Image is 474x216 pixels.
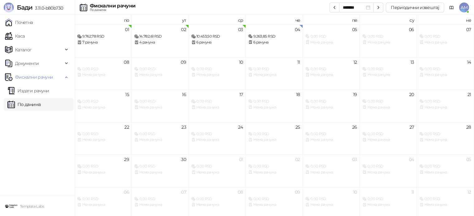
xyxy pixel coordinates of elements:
td: 2025-09-15 [75,90,132,122]
td: 2025-09-01 [75,25,132,57]
div: 17 [239,92,243,97]
div: 9.762,78 RSD [77,34,129,39]
div: 0,00 RSD [305,34,357,39]
div: 05 [352,27,357,32]
div: 0,00 RSD [248,99,300,104]
span: 3.11.0-b80b730 [32,5,63,11]
div: 0,00 RSD [362,163,414,169]
th: ут [132,15,189,25]
div: Нема рачуна [362,104,414,110]
div: 0,00 RSD [77,196,129,202]
div: Нема рачуна [134,104,186,110]
div: Нема рачуна [248,202,300,208]
td: 2025-09-11 [246,57,303,90]
div: Нема рачуна [248,169,300,175]
div: 21 [467,92,471,97]
div: Нема рачуна [419,137,471,143]
td: 2025-09-12 [303,57,360,90]
div: Нема рачуна [134,72,186,78]
div: 0,00 RSD [134,66,186,72]
div: Нема рачуна [134,169,186,175]
div: 0,00 RSD [77,131,129,137]
div: 0,00 RSD [419,99,471,104]
td: 2025-09-22 [75,122,132,155]
a: Издати рачуни [7,85,49,97]
th: по [75,15,132,25]
div: 0,00 RSD [419,131,471,137]
div: 29 [124,157,129,162]
td: 2025-09-28 [417,122,474,155]
div: 0,00 RSD [419,163,471,169]
div: 0,00 RSD [248,131,300,137]
td: 2025-09-06 [360,25,417,57]
div: Нема рачуна [305,169,357,175]
div: 0,00 RSD [305,99,357,104]
div: Нема рачуна [419,39,471,45]
div: 15 [125,92,129,97]
td: 2025-09-09 [132,57,189,90]
div: 0,00 RSD [248,196,300,202]
div: 08 [238,190,243,194]
a: По данима [7,98,41,111]
div: 25 [295,125,300,129]
div: 0,00 RSD [248,163,300,169]
div: 14.782,61 RSD [134,34,186,39]
div: Нема рачуна [305,104,357,110]
div: 6 рачуна [248,39,300,45]
th: че [246,15,303,25]
div: 10 [239,60,243,64]
div: Нема рачуна [419,104,471,110]
div: 12 [353,60,357,64]
div: 23 [181,125,186,129]
div: 02 [181,27,186,32]
div: 0,00 RSD [305,196,357,202]
div: 03 [238,27,243,32]
span: Фискални рачуни [15,71,53,83]
div: 16 [182,92,186,97]
div: Нема рачуна [77,202,129,208]
div: Нема рачуна [305,39,357,45]
div: Нема рачуна [362,39,414,45]
div: Нема рачуна [362,169,414,175]
div: 0,00 RSD [191,99,243,104]
div: 0,00 RSD [248,66,300,72]
div: 6 рачуна [191,39,243,45]
div: 19 [353,92,357,97]
td: 2025-10-02 [246,154,303,187]
div: 0,00 RSD [134,196,186,202]
div: 07 [466,27,471,32]
div: 05 [466,157,471,162]
button: Периодични извештај [386,2,444,12]
div: 01 [239,157,243,162]
div: 0,00 RSD [77,99,129,104]
div: 08 [124,60,129,64]
div: Нема рачуна [77,72,129,78]
img: 64x64-companyLogo-46bbf2fd-0887-484e-a02e-a45a40244bfa.png [5,200,17,212]
td: 2025-09-18 [246,90,303,122]
td: 2025-10-04 [360,154,417,187]
div: 20 [409,92,414,97]
td: 2025-09-25 [246,122,303,155]
div: Нема рачуна [191,202,243,208]
div: 10.453,50 RSD [191,34,243,39]
div: 01 [125,27,129,32]
td: 2025-09-13 [360,57,417,90]
th: ср [189,15,246,25]
td: 2025-09-20 [360,90,417,122]
div: Нема рачуна [419,202,471,208]
div: Нема рачуна [191,104,243,110]
div: Нема рачуна [419,72,471,78]
td: 2025-09-29 [75,154,132,187]
a: Каса [5,30,25,42]
span: Документи [15,57,39,70]
div: 04 [409,157,414,162]
span: Бади [17,4,32,11]
div: 06 [409,27,414,32]
div: 0,00 RSD [305,66,357,72]
div: 0,00 RSD [362,196,414,202]
div: 28 [466,125,471,129]
div: 0,00 RSD [419,66,471,72]
span: Каталог [15,44,32,56]
td: 2025-10-05 [417,154,474,187]
div: 02 [295,157,300,162]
